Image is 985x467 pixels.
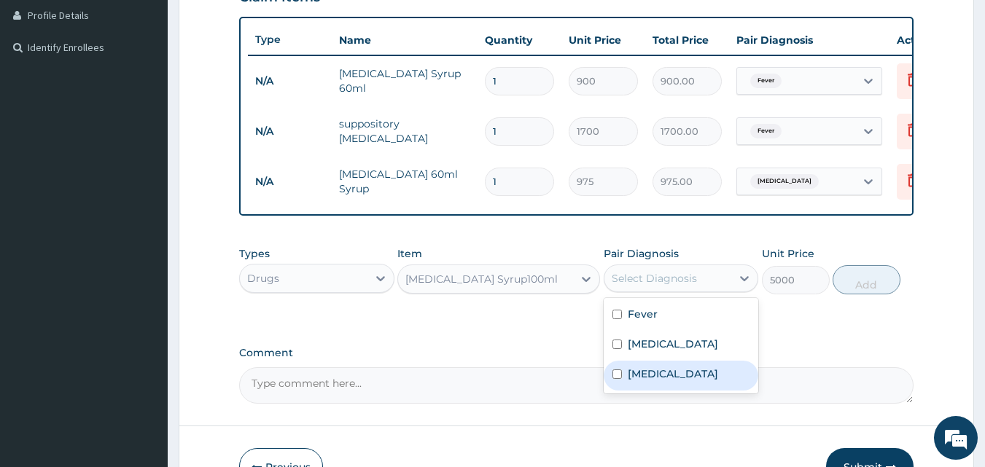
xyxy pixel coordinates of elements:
td: N/A [248,168,332,195]
label: Fever [628,307,658,321]
button: Add [833,265,900,294]
th: Quantity [478,25,561,55]
th: Type [248,26,332,53]
th: Name [332,25,478,55]
div: Drugs [247,271,279,286]
td: [MEDICAL_DATA] Syrup 60ml [332,59,478,103]
label: Unit Price [762,246,814,261]
label: Types [239,248,270,260]
span: Fever [750,124,782,138]
label: Item [397,246,422,261]
label: Pair Diagnosis [604,246,679,261]
label: [MEDICAL_DATA] [628,337,718,351]
label: Comment [239,347,914,359]
td: N/A [248,68,332,95]
textarea: Type your message and hit 'Enter' [7,312,278,363]
div: [MEDICAL_DATA] Syrup100ml [405,272,558,286]
div: Minimize live chat window [239,7,274,42]
th: Total Price [645,25,729,55]
td: [MEDICAL_DATA] 60ml Syrup [332,160,478,203]
th: Unit Price [561,25,645,55]
th: Pair Diagnosis [729,25,889,55]
th: Actions [889,25,962,55]
span: [MEDICAL_DATA] [750,174,819,189]
span: Fever [750,74,782,88]
label: [MEDICAL_DATA] [628,366,718,381]
div: Chat with us now [76,82,245,101]
td: N/A [248,118,332,145]
td: suppository [MEDICAL_DATA] [332,109,478,153]
img: d_794563401_company_1708531726252_794563401 [27,73,59,109]
div: Select Diagnosis [612,271,697,286]
span: We're online! [85,141,201,288]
